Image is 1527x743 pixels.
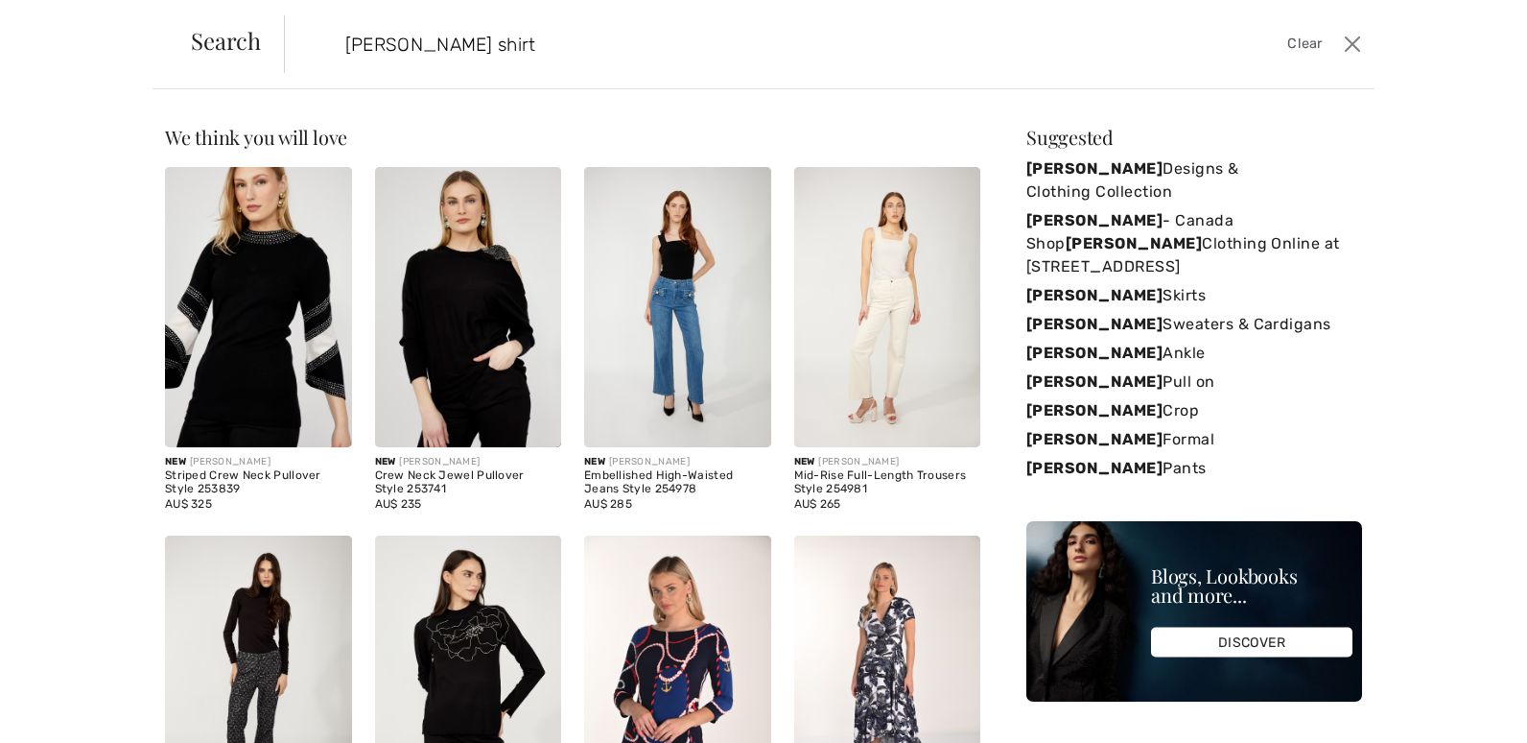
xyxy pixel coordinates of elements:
[1026,211,1163,229] strong: [PERSON_NAME]
[165,497,212,511] span: AU$ 325
[794,455,981,469] div: [PERSON_NAME]
[375,455,562,469] div: [PERSON_NAME]
[1338,29,1367,60] button: Close
[1151,628,1352,658] div: DISCOVER
[165,456,186,467] span: New
[165,167,352,447] img: Striped Crew Neck Pullover Style 253839. Black/Off White
[165,455,352,469] div: [PERSON_NAME]
[1026,155,1362,206] a: [PERSON_NAME]Designs & Clothing Collection
[584,497,632,511] span: AU$ 285
[1026,521,1362,702] img: Blogs, Lookbooks and more...
[1026,372,1163,391] strong: [PERSON_NAME]
[1151,566,1352,605] div: Blogs, Lookbooks and more...
[1026,396,1362,425] a: [PERSON_NAME]Crop
[794,497,841,511] span: AU$ 265
[1026,425,1362,454] a: [PERSON_NAME]Formal
[794,167,981,447] img: Mid-Rise Full-Length Trousers Style 254981. Champagne
[584,167,771,447] img: Embellished High-Waisted Jeans Style 254978. Blue
[375,497,422,511] span: AU$ 235
[1026,339,1362,368] a: [PERSON_NAME]Ankle
[1026,344,1163,362] strong: [PERSON_NAME]
[375,167,562,447] img: Crew Neck Jewel Pullover Style 253741. Black
[165,124,347,150] span: We think you will love
[1026,310,1362,339] a: [PERSON_NAME]Sweaters & Cardigans
[43,13,82,31] span: Help
[1287,34,1323,55] span: Clear
[584,469,771,496] div: Embellished High-Waisted Jeans Style 254978
[191,29,261,52] span: Search
[1026,454,1362,483] a: [PERSON_NAME]Pants
[1026,459,1163,477] strong: [PERSON_NAME]
[331,15,1086,73] input: TYPE TO SEARCH
[1026,159,1163,178] strong: [PERSON_NAME]
[375,456,396,467] span: New
[584,456,605,467] span: New
[584,455,771,469] div: [PERSON_NAME]
[1026,401,1163,419] strong: [PERSON_NAME]
[1066,234,1202,252] strong: [PERSON_NAME]
[1026,128,1362,147] div: Suggested
[794,469,981,496] div: Mid-Rise Full-Length Trousers Style 254981
[1026,430,1163,448] strong: [PERSON_NAME]
[165,469,352,496] div: Striped Crew Neck Pullover Style 253839
[1026,368,1362,396] a: [PERSON_NAME]Pull on
[1026,281,1362,310] a: [PERSON_NAME]Skirts
[794,456,815,467] span: New
[1026,286,1163,304] strong: [PERSON_NAME]
[1026,206,1362,281] a: [PERSON_NAME]- Canada Shop[PERSON_NAME]Clothing Online at [STREET_ADDRESS]
[1026,315,1163,333] strong: [PERSON_NAME]
[375,469,562,496] div: Crew Neck Jewel Pullover Style 253741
